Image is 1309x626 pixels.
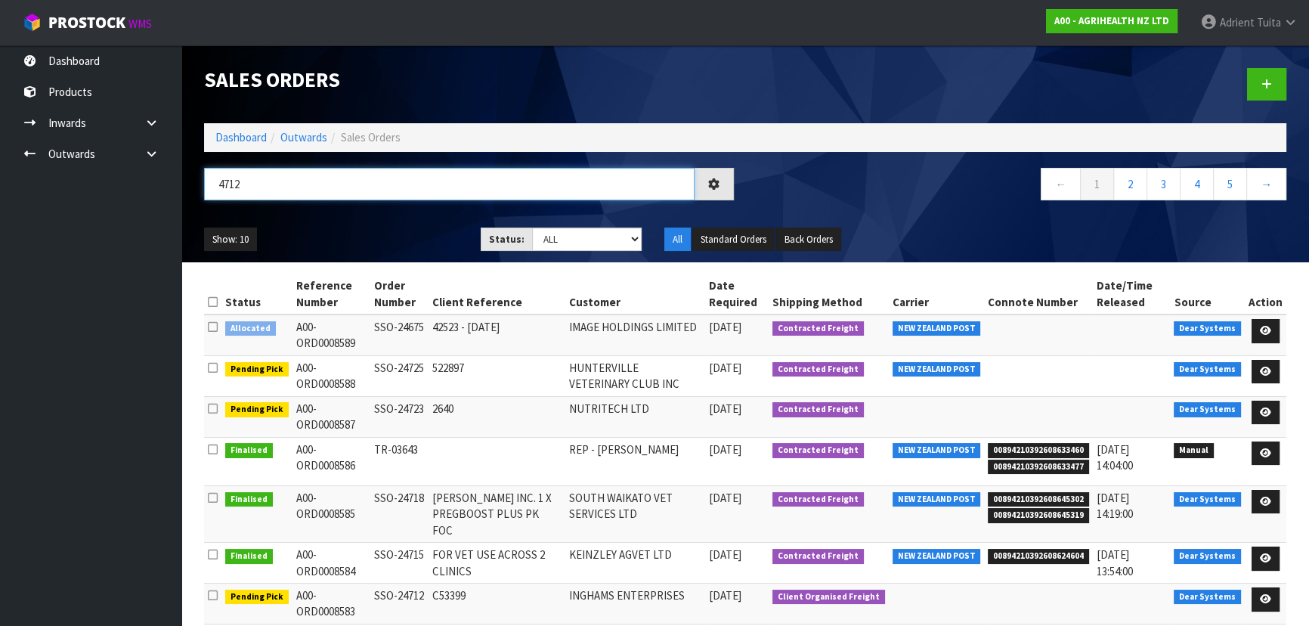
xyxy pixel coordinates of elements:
td: A00-ORD0008583 [292,584,370,624]
th: Reference Number [292,274,370,315]
span: Contracted Freight [772,549,864,564]
td: KEINZLEY AGVET LTD [565,543,705,584]
button: Back Orders [776,228,841,252]
span: [DATE] [709,588,741,603]
span: Finalised [225,492,273,507]
td: 2640 [429,396,565,437]
span: [DATE] [709,320,741,334]
span: Pending Pick [225,590,289,605]
td: SSO-24715 [370,543,429,584]
span: [DATE] 14:04:00 [1097,442,1133,473]
span: Dear Systems [1174,492,1241,507]
td: A00-ORD0008587 [292,396,370,437]
a: 5 [1213,168,1247,200]
td: A00-ORD0008586 [292,437,370,485]
button: Show: 10 [204,228,257,252]
span: Pending Pick [225,362,289,377]
th: Client Reference [429,274,565,315]
td: [PERSON_NAME] INC. 1 X PREGBOOST PLUS PK FOC [429,485,565,542]
button: Standard Orders [692,228,775,252]
th: Shipping Method [769,274,889,315]
span: [DATE] 14:19:00 [1097,491,1133,521]
span: [DATE] [709,361,741,375]
td: INGHAMS ENTERPRISES [565,584,705,624]
span: Contracted Freight [772,402,864,417]
input: Search sales orders [204,168,695,200]
span: 00894210392608633477 [988,460,1089,475]
span: 00894210392608645302 [988,492,1089,507]
span: 00894210392608645319 [988,508,1089,523]
th: Status [221,274,292,315]
a: 4 [1180,168,1214,200]
td: NUTRITECH LTD [565,396,705,437]
span: Contracted Freight [772,321,864,336]
th: Customer [565,274,705,315]
span: Dear Systems [1174,590,1241,605]
td: REP - [PERSON_NAME] [565,437,705,485]
span: Tuita [1257,15,1281,29]
td: A00-ORD0008588 [292,355,370,396]
th: Date/Time Released [1093,274,1171,315]
span: ProStock [48,13,125,33]
th: Source [1170,274,1245,315]
a: Outwards [280,130,327,144]
span: [DATE] [709,442,741,457]
span: Dear Systems [1174,402,1241,417]
td: 522897 [429,355,565,396]
small: WMS [128,17,152,31]
td: HUNTERVILLE VETERINARY CLUB INC [565,355,705,396]
span: Sales Orders [341,130,401,144]
a: Dashboard [215,130,267,144]
span: [DATE] 13:54:00 [1097,547,1133,578]
span: Adrient [1220,15,1255,29]
td: SSO-24718 [370,485,429,542]
span: Dear Systems [1174,321,1241,336]
th: Carrier [889,274,985,315]
span: Finalised [225,443,273,458]
span: NEW ZEALAND POST [893,362,981,377]
span: [DATE] [709,401,741,416]
th: Action [1245,274,1286,315]
img: cube-alt.png [23,13,42,32]
span: 00894210392608624604 [988,549,1089,564]
a: 3 [1147,168,1181,200]
span: Finalised [225,549,273,564]
td: TR-03643 [370,437,429,485]
span: Client Organised Freight [772,590,885,605]
td: SSO-24725 [370,355,429,396]
th: Connote Number [984,274,1093,315]
button: All [664,228,691,252]
span: Contracted Freight [772,492,864,507]
span: Manual [1174,443,1214,458]
span: [DATE] [709,491,741,505]
span: 00894210392608633460 [988,443,1089,458]
strong: Status: [489,233,525,246]
td: SSO-24675 [370,315,429,355]
span: NEW ZEALAND POST [893,321,981,336]
td: A00-ORD0008589 [292,315,370,355]
span: Dear Systems [1174,362,1241,377]
span: Pending Pick [225,402,289,417]
td: SSO-24712 [370,584,429,624]
a: 1 [1080,168,1114,200]
span: NEW ZEALAND POST [893,443,981,458]
span: [DATE] [709,547,741,562]
a: A00 - AGRIHEALTH NZ LTD [1046,9,1177,33]
span: Dear Systems [1174,549,1241,564]
th: Date Required [705,274,769,315]
td: IMAGE HOLDINGS LIMITED [565,315,705,355]
th: Order Number [370,274,429,315]
span: Contracted Freight [772,443,864,458]
td: FOR VET USE ACROSS 2 CLINICS [429,543,565,584]
h1: Sales Orders [204,68,734,91]
span: NEW ZEALAND POST [893,492,981,507]
td: SSO-24723 [370,396,429,437]
span: NEW ZEALAND POST [893,549,981,564]
td: C53399 [429,584,565,624]
td: 42523 - [DATE] [429,315,565,355]
a: 2 [1113,168,1147,200]
td: A00-ORD0008585 [292,485,370,542]
nav: Page navigation [757,168,1286,205]
a: → [1246,168,1286,200]
a: ← [1041,168,1081,200]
